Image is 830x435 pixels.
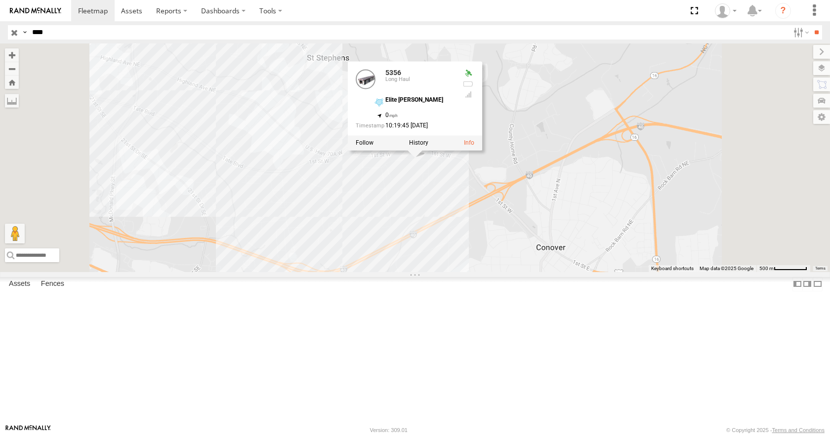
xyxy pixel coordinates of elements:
[726,427,825,433] div: © Copyright 2025 -
[759,266,774,271] span: 500 m
[5,48,19,62] button: Zoom in
[10,7,61,14] img: rand-logo.svg
[5,94,19,108] label: Measure
[462,70,474,78] div: Valid GPS Fix
[651,265,694,272] button: Keyboard shortcuts
[385,112,398,119] span: 0
[36,277,69,291] label: Fences
[5,62,19,76] button: Zoom out
[356,139,373,146] label: Realtime tracking of Asset
[385,97,455,104] div: Elite [PERSON_NAME]
[772,427,825,433] a: Terms and Conditions
[802,277,812,291] label: Dock Summary Table to the Right
[385,77,455,83] div: Long Haul
[462,91,474,99] div: Last Event GSM Signal Strength
[385,69,401,77] a: 5356
[815,266,826,270] a: Terms (opens in new tab)
[356,123,455,129] div: Date/time of location update
[756,265,810,272] button: Map Scale: 500 m per 64 pixels
[21,25,29,40] label: Search Query
[711,3,740,18] div: Todd Sigmon
[5,76,19,89] button: Zoom Home
[464,139,474,146] a: View Asset Details
[4,277,35,291] label: Assets
[5,224,25,243] button: Drag Pegman onto the map to open Street View
[356,70,375,89] a: View Asset Details
[775,3,791,19] i: ?
[700,266,753,271] span: Map data ©2025 Google
[409,139,428,146] label: View Asset History
[789,25,811,40] label: Search Filter Options
[792,277,802,291] label: Dock Summary Table to the Left
[370,427,408,433] div: Version: 309.01
[5,425,51,435] a: Visit our Website
[813,277,823,291] label: Hide Summary Table
[813,110,830,124] label: Map Settings
[462,80,474,88] div: No battery health information received from this device.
